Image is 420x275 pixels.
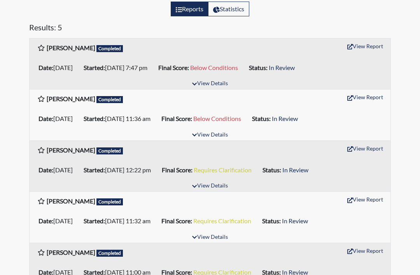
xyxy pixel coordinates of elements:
[344,40,387,52] button: View Report
[189,181,231,191] button: View Details
[158,64,189,71] b: Final Score:
[344,142,387,154] button: View Report
[38,217,53,224] b: Date:
[84,166,105,173] b: Started:
[344,91,387,103] button: View Report
[161,217,192,224] b: Final Score:
[189,79,231,89] button: View Details
[38,64,53,71] b: Date:
[189,130,231,140] button: View Details
[252,115,271,122] b: Status:
[269,64,295,71] span: In Review
[84,115,105,122] b: Started:
[35,215,80,227] li: [DATE]
[35,164,80,176] li: [DATE]
[96,198,123,205] span: Completed
[96,250,123,257] span: Completed
[193,115,241,122] span: Below Conditions
[96,96,123,103] span: Completed
[47,146,95,154] b: [PERSON_NAME]
[29,23,391,35] h5: Results: 5
[96,147,123,154] span: Completed
[84,217,105,224] b: Started:
[171,2,208,16] label: View the list of reports
[262,217,281,224] b: Status:
[47,95,95,102] b: [PERSON_NAME]
[161,115,192,122] b: Final Score:
[80,215,158,227] li: [DATE] 11:32 am
[193,217,251,224] span: Requires Clarification
[162,166,192,173] b: Final Score:
[194,166,252,173] span: Requires Clarification
[35,112,80,125] li: [DATE]
[282,217,308,224] span: In Review
[38,166,53,173] b: Date:
[208,2,249,16] label: View statistics about completed interviews
[189,232,231,243] button: View Details
[249,64,268,71] b: Status:
[272,115,298,122] span: In Review
[47,44,95,51] b: [PERSON_NAME]
[80,164,159,176] li: [DATE] 12:22 pm
[344,193,387,205] button: View Report
[38,115,53,122] b: Date:
[84,64,105,71] b: Started:
[35,61,80,74] li: [DATE]
[47,197,95,205] b: [PERSON_NAME]
[80,112,158,125] li: [DATE] 11:36 am
[282,166,308,173] span: In Review
[80,61,155,74] li: [DATE] 7:47 pm
[190,64,238,71] span: Below Conditions
[344,245,387,257] button: View Report
[96,45,123,52] span: Completed
[47,249,95,256] b: [PERSON_NAME]
[262,166,281,173] b: Status:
